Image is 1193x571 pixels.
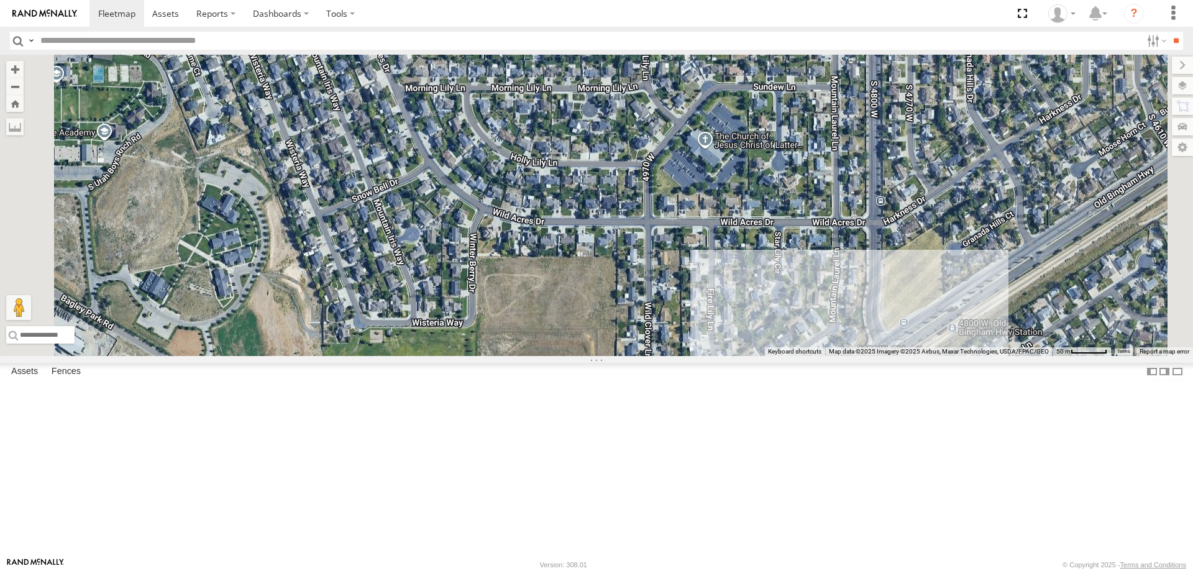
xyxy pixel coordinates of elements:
[1146,363,1158,381] label: Dock Summary Table to the Left
[6,95,24,112] button: Zoom Home
[1158,363,1171,381] label: Dock Summary Table to the Right
[1063,561,1186,569] div: © Copyright 2025 -
[1044,4,1080,23] div: Allen Bauer
[12,9,77,18] img: rand-logo.svg
[45,363,87,380] label: Fences
[1124,4,1144,24] i: ?
[1142,32,1169,50] label: Search Filter Options
[1053,347,1111,356] button: Map Scale: 50 m per 55 pixels
[5,363,44,380] label: Assets
[6,118,24,135] label: Measure
[6,295,31,320] button: Drag Pegman onto the map to open Street View
[6,78,24,95] button: Zoom out
[1140,348,1189,355] a: Report a map error
[829,348,1049,355] span: Map data ©2025 Imagery ©2025 Airbus, Maxar Technologies, USDA/FPAC/GEO
[6,61,24,78] button: Zoom in
[1172,139,1193,156] label: Map Settings
[1171,363,1184,381] label: Hide Summary Table
[1117,349,1130,354] a: Terms (opens in new tab)
[7,559,64,571] a: Visit our Website
[1056,348,1071,355] span: 50 m
[1120,561,1186,569] a: Terms and Conditions
[26,32,36,50] label: Search Query
[768,347,821,356] button: Keyboard shortcuts
[540,561,587,569] div: Version: 308.01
